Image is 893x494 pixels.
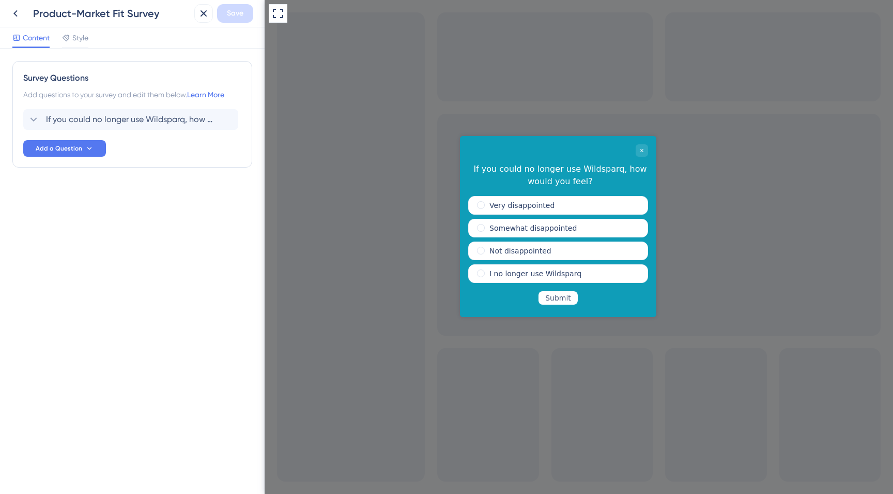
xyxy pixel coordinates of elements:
div: Add questions to your survey and edit them below. [23,88,241,101]
button: Add a Question [23,140,106,157]
a: Learn More [187,91,224,99]
span: If you could no longer use Wildsparq, how would you feel? [46,113,217,126]
span: Save [227,7,243,20]
button: Save [217,4,253,23]
span: Content [23,32,50,44]
span: Style [72,32,88,44]
div: Survey Questions [23,72,241,84]
span: Add a Question [36,144,82,153]
iframe: UserGuiding Survey [195,136,392,317]
div: Product-Market Fit Survey [33,6,190,21]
